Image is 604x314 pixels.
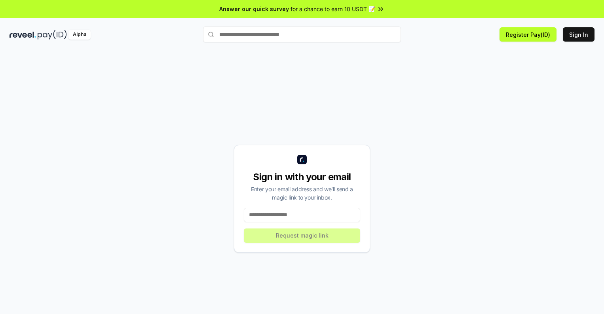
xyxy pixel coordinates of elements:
img: reveel_dark [9,30,36,40]
button: Sign In [563,27,595,42]
button: Register Pay(ID) [500,27,557,42]
div: Alpha [68,30,91,40]
span: Answer our quick survey [219,5,289,13]
span: for a chance to earn 10 USDT 📝 [291,5,375,13]
div: Enter your email address and we’ll send a magic link to your inbox. [244,185,360,202]
img: pay_id [38,30,67,40]
img: logo_small [297,155,307,164]
div: Sign in with your email [244,171,360,183]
